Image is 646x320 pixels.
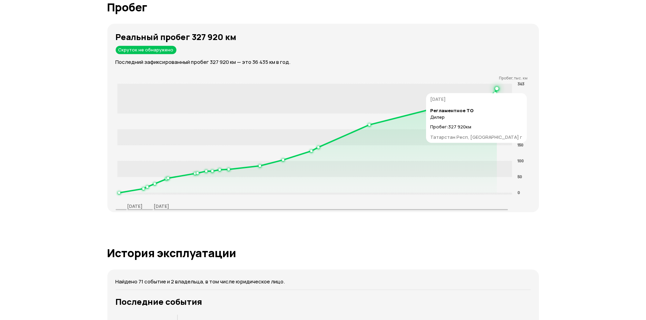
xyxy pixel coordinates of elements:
div: Скруток не обнаружено [116,46,176,54]
p: Последний зафиксированный пробег 327 920 км — это 36 435 км в год. [116,58,539,66]
p: Найдено 71 событие и 2 владельца, в том числе юридическое лицо. [116,278,531,285]
h3: Последние события [116,297,531,307]
tspan: 200 [518,127,524,132]
h1: Пробег [107,1,539,13]
tspan: 150 [518,143,523,148]
p: [DATE] [127,203,143,209]
p: Пробег, тыс. км [116,76,528,80]
tspan: 100 [518,158,524,164]
tspan: 343 [518,81,524,86]
h1: История эксплуатации [107,247,539,259]
tspan: 250 [518,111,524,116]
strong: Реальный пробег 327 920 км [116,31,237,42]
tspan: 0 [518,190,520,195]
tspan: 50 [518,174,522,180]
p: [DATE] [154,203,169,209]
